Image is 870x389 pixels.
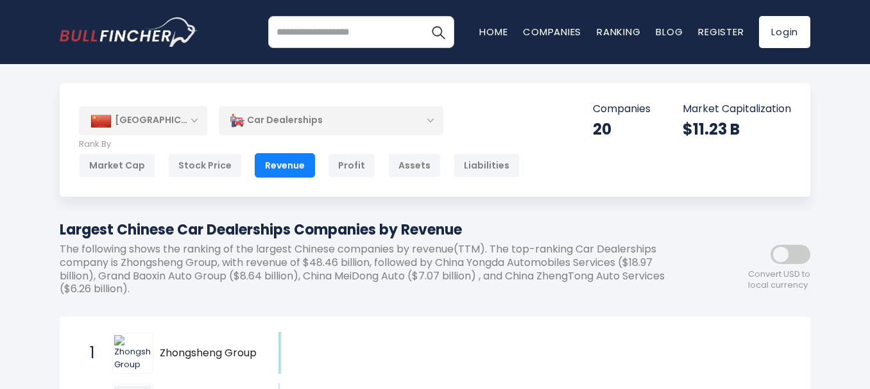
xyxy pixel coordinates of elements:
[479,25,507,38] a: Home
[79,106,207,135] div: [GEOGRAPHIC_DATA]
[60,219,695,240] h1: Largest Chinese Car Dealerships Companies by Revenue
[523,25,581,38] a: Companies
[597,25,640,38] a: Ranking
[454,153,520,178] div: Liabilities
[60,17,198,47] img: bullfincher logo
[160,347,257,360] span: Zhongsheng Group
[114,335,151,371] img: Zhongsheng Group
[60,17,198,47] a: Go to homepage
[698,25,744,38] a: Register
[748,269,810,291] span: Convert USD to local currency
[168,153,242,178] div: Stock Price
[683,119,791,139] div: $11.23 B
[388,153,441,178] div: Assets
[422,16,454,48] button: Search
[79,139,520,150] p: Rank By
[219,106,443,135] div: Car Dealerships
[759,16,810,48] a: Login
[328,153,375,178] div: Profit
[255,153,315,178] div: Revenue
[683,103,791,116] p: Market Capitalization
[83,342,96,364] span: 1
[656,25,683,38] a: Blog
[593,119,651,139] div: 20
[593,103,651,116] p: Companies
[60,243,695,296] p: The following shows the ranking of the largest Chinese companies by revenue(TTM). The top-ranking...
[79,153,155,178] div: Market Cap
